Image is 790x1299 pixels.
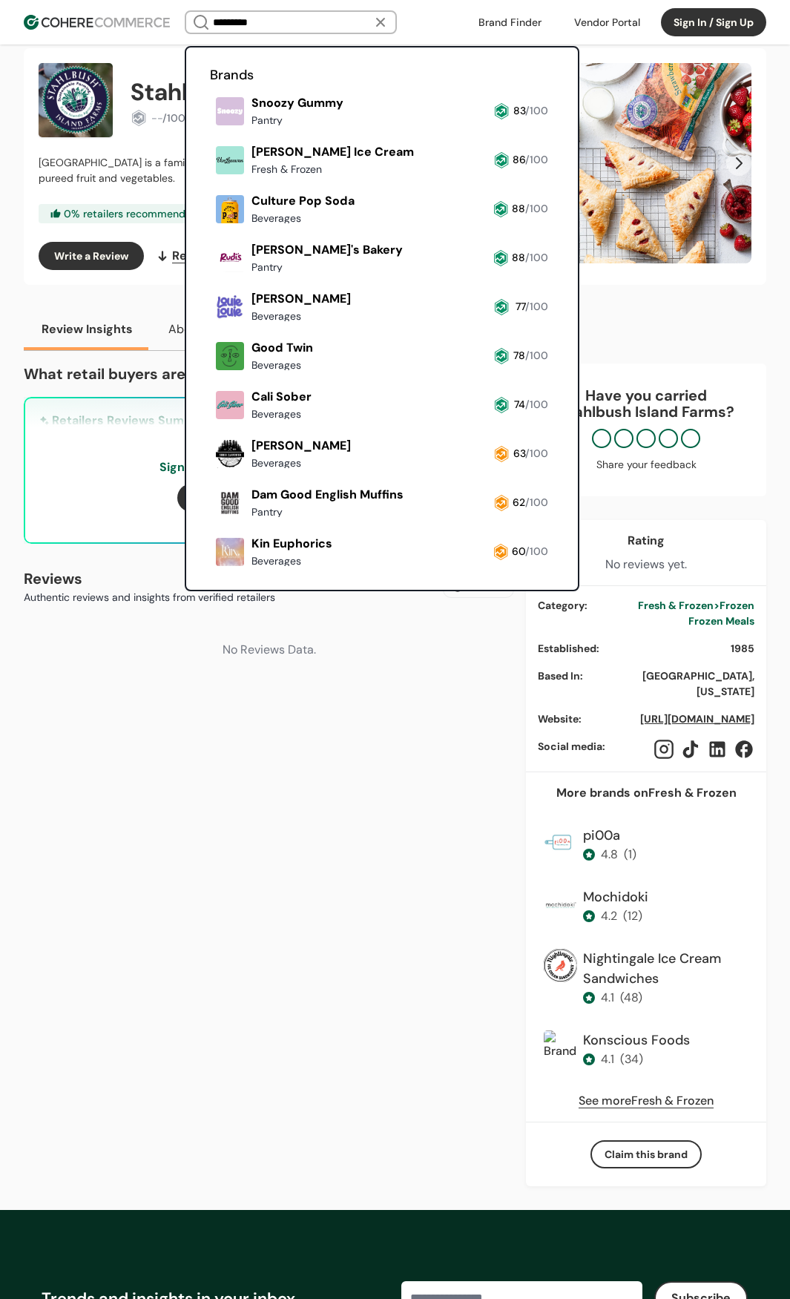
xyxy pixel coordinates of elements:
p: Stahlbush Island Farms ? [541,404,751,420]
span: 83 [513,104,525,117]
span: Read Retailers Reviews [172,247,307,265]
div: Share your feedback [541,457,751,473]
span: 74 [514,398,525,411]
div: Konscious Foods [583,1030,690,1050]
img: Cohere Logo [24,15,170,30]
span: /100 [525,496,548,509]
div: 0 % retailers recommend it [39,204,208,223]
div: No Reviews Data. [24,617,514,683]
span: /100 [525,104,548,117]
div: Have you carried [541,387,751,420]
div: No reviews yet. [605,556,687,573]
a: [URL][DOMAIN_NAME] [640,712,754,726]
span: 77 [516,300,525,313]
span: /100 [525,153,548,166]
p: Authentic reviews and insights from verified retailers [24,590,275,605]
button: Next Slide [726,151,751,176]
img: Slide 0 [551,63,751,263]
button: Write a Review [39,242,144,270]
div: ( 12 ) [623,907,642,925]
div: Social media : [538,739,642,754]
div: Based In : [538,668,583,684]
div: Carousel [551,63,751,263]
button: Sign In / Sign Up [661,8,766,36]
img: Brand Photo [544,826,577,859]
b: Reviews [24,569,82,588]
div: ( 34 ) [620,1050,643,1068]
span: 62 [513,496,525,509]
a: Read Retailers Reviews [156,242,307,270]
span: -- [151,111,162,125]
div: 4.8 [601,846,618,864]
div: Nightingale Ice Cream Sandwiches [583,949,748,989]
h2: Brands [210,65,555,85]
button: Claim this brand [590,1140,702,1168]
button: About the Brand [151,309,276,350]
a: Brand Photopi00a4.8(1) [538,820,754,875]
span: 60 [512,545,525,558]
div: Rating [628,532,665,550]
img: Brand Photo [544,887,577,921]
span: [GEOGRAPHIC_DATA] is a family-owned farm based in the [GEOGRAPHIC_DATA] producing frozen and pure... [39,156,532,185]
a: Brand PhotoNightingale Ice Cream Sandwiches4.1(48) [538,943,754,1019]
div: 4.1 [601,1050,614,1068]
span: /100 [525,251,548,264]
div: pi00a [583,826,636,846]
span: 86 [513,153,525,166]
span: 88 [512,251,525,264]
span: > [714,599,720,612]
div: Website : [538,711,628,727]
span: /100 [525,300,548,313]
img: Brand Photo [39,63,113,137]
a: Brand PhotoMochidoki4.2(12) [538,881,754,937]
a: Fresh & Frozen>FrozenFrozen Meals [638,598,754,629]
img: Brand Photo [544,949,577,982]
button: Review Insights [24,309,151,350]
div: Established : [538,641,719,657]
span: Fresh & Frozen [638,599,714,612]
div: Slide 1 [551,63,751,263]
span: /100 [525,349,548,362]
div: 4.1 [601,989,614,1007]
a: See moreFresh & Frozen [579,1092,714,1110]
div: More brands on Fresh & Frozen [556,784,737,802]
span: /100 [162,111,185,125]
div: ( 48 ) [620,989,642,1007]
span: 78 [513,349,525,362]
span: /100 [525,202,548,215]
span: /100 [525,447,548,460]
div: 1985 [731,641,754,657]
div: [GEOGRAPHIC_DATA], [US_STATE] [595,668,754,700]
span: 63 [513,447,525,460]
div: Frozen Meals [638,614,754,629]
p: Sign in to see all the reviews insights. [159,458,378,476]
p: What retail buyers are saying about this brand [24,363,514,385]
div: Category : [538,598,626,614]
span: Frozen [720,599,754,612]
button: Sign Up [177,484,266,512]
span: /100 [525,398,548,411]
span: 88 [512,202,525,215]
div: 4.2 [601,907,617,925]
img: Brand Photo [544,1030,577,1064]
div: Mochidoki [583,887,648,907]
span: /100 [525,545,548,558]
h2: Stahlbush Island Farms [131,74,386,110]
div: ( 1 ) [624,846,636,864]
a: Brand PhotoKonscious Foods4.1(34) [538,1025,754,1080]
